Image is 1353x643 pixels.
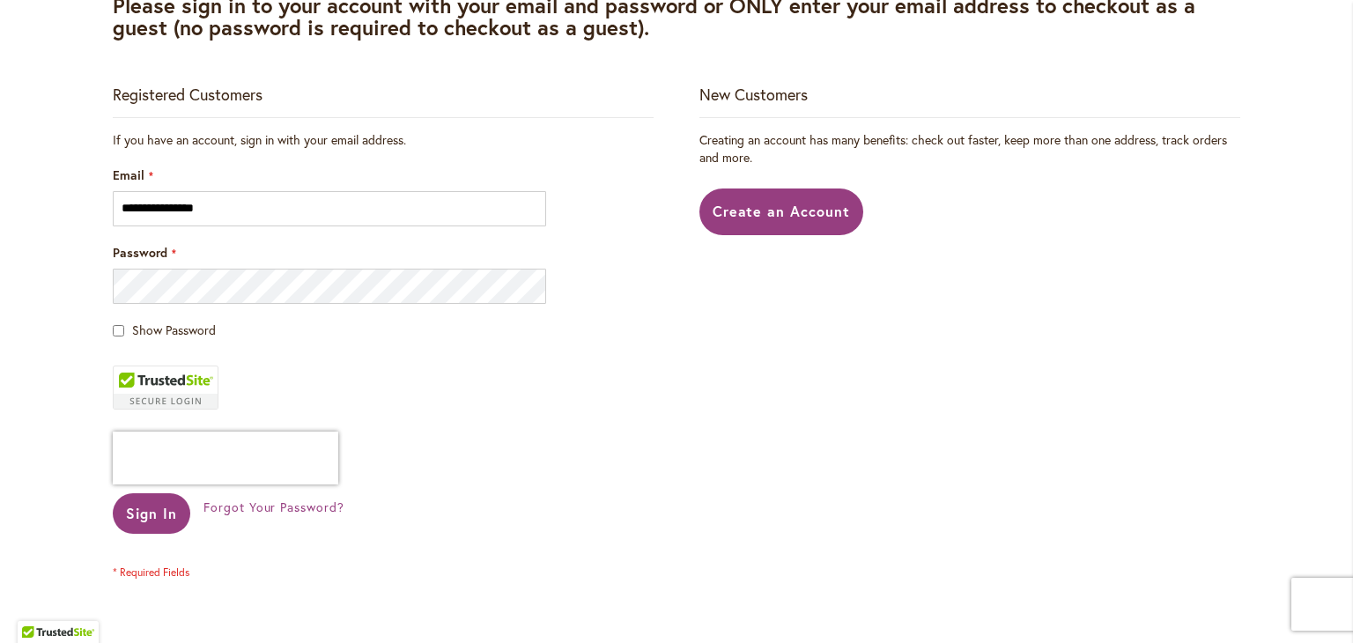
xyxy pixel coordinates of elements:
span: Password [113,244,167,261]
strong: Registered Customers [113,84,262,105]
span: Show Password [132,321,216,338]
p: Creating an account has many benefits: check out faster, keep more than one address, track orders... [699,131,1240,166]
span: Forgot Your Password? [203,499,344,515]
iframe: Launch Accessibility Center [13,580,63,630]
span: Create an Account [713,202,851,220]
button: Sign In [113,493,190,534]
div: If you have an account, sign in with your email address. [113,131,654,149]
a: Forgot Your Password? [203,499,344,516]
div: TrustedSite Certified [113,366,218,410]
span: Email [113,166,144,183]
strong: New Customers [699,84,808,105]
a: Create an Account [699,188,864,235]
span: Sign In [126,504,177,522]
iframe: reCAPTCHA [113,432,338,484]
